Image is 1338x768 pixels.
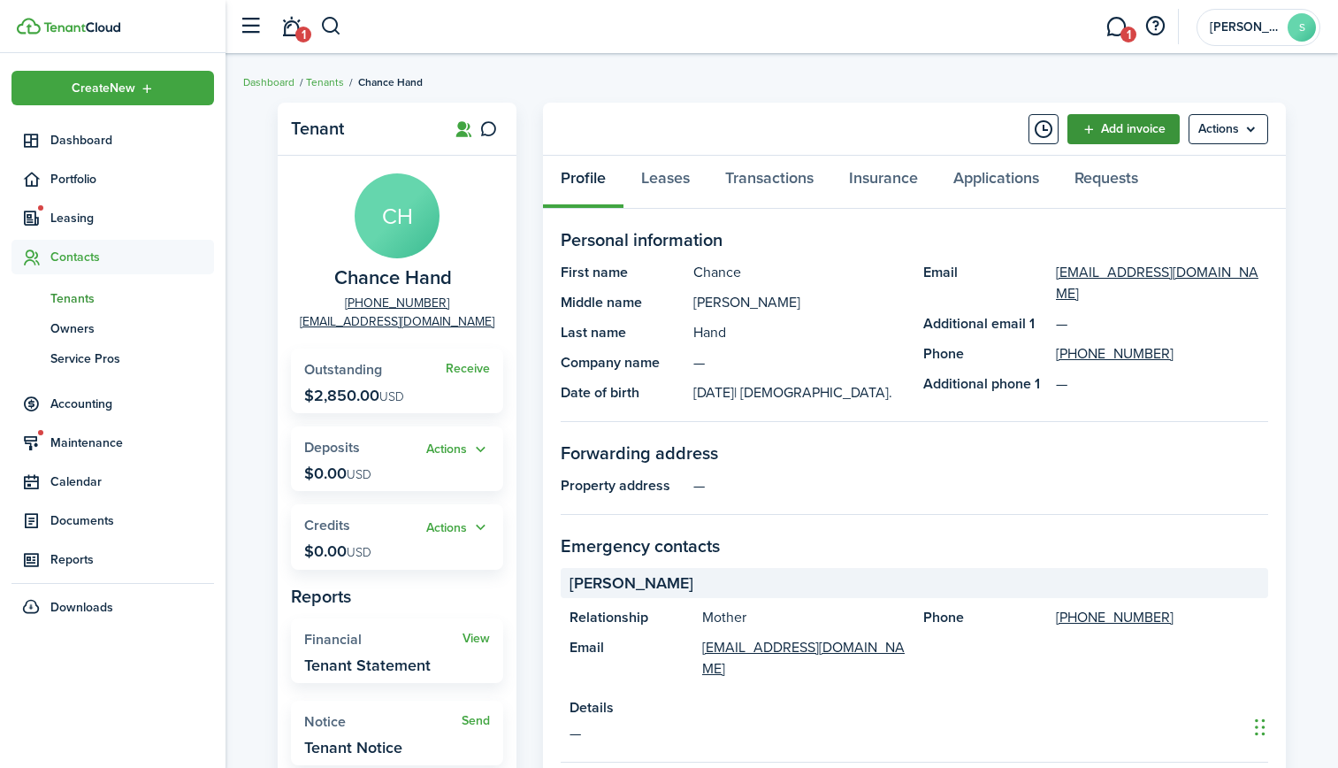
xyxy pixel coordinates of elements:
button: Actions [426,440,490,460]
a: Receive [446,362,490,376]
p: $0.00 [304,542,371,560]
a: [PHONE_NUMBER] [1056,343,1174,365]
panel-main-title: Last name [561,322,684,343]
a: Dashboard [11,123,214,157]
panel-main-subtitle: Reports [291,583,503,610]
panel-main-title: Phone [923,607,1047,628]
panel-main-title: First name [561,262,684,283]
span: USD [347,543,371,562]
a: Insurance [831,156,936,209]
span: Accounting [50,395,214,413]
widget-stats-title: Notice [304,714,462,730]
button: Open menu [11,71,214,105]
a: Applications [936,156,1057,209]
span: Downloads [50,598,113,617]
a: Leases [623,156,707,209]
panel-main-title: Phone [923,343,1047,365]
a: Owners [11,313,214,343]
button: Timeline [1028,114,1059,144]
span: Chance Hand [334,267,452,289]
panel-main-description: Hand [693,322,906,343]
panel-main-description: [DATE] [693,382,906,403]
span: USD [347,465,371,484]
panel-main-title: Additional phone 1 [923,373,1047,395]
panel-main-description: Mother [702,607,906,628]
a: Dashboard [243,74,294,90]
span: Create New [72,82,135,95]
panel-main-title: Middle name [561,292,684,313]
span: Sharon [1210,21,1281,34]
a: Service Pros [11,343,214,373]
widget-stats-description: Tenant Notice [304,739,402,756]
button: Open menu [426,440,490,460]
panel-main-description: — [693,352,906,373]
img: TenantCloud [17,18,41,35]
panel-main-title: Company name [561,352,684,373]
span: Owners [50,319,214,338]
img: TenantCloud [43,22,120,33]
button: Open menu [426,518,490,538]
span: Tenants [50,289,214,308]
avatar-text: CH [355,173,440,258]
a: [EMAIL_ADDRESS][DOMAIN_NAME] [1056,262,1268,304]
panel-main-title: Relationship [570,607,693,628]
panel-main-title: Email [570,637,693,680]
panel-main-title: Details [570,697,1259,718]
a: Tenants [11,283,214,313]
span: Portfolio [50,170,214,188]
p: $2,850.00 [304,387,404,404]
span: 1 [295,27,311,42]
panel-main-section-title: Personal information [561,227,1268,253]
span: [PERSON_NAME] [570,572,693,595]
a: [PHONE_NUMBER] [1056,607,1174,628]
span: Credits [304,515,350,535]
span: Documents [50,511,214,530]
p: $0.00 [304,465,371,482]
panel-main-description: [PERSON_NAME] [693,292,906,313]
panel-main-title: Date of birth [561,382,684,403]
div: Drag [1255,701,1265,754]
widget-stats-title: Financial [304,632,463,648]
span: Outstanding [304,359,382,380]
span: Contacts [50,248,214,266]
panel-main-section-title: Forwarding address [561,440,1268,466]
a: [EMAIL_ADDRESS][DOMAIN_NAME] [702,637,906,680]
iframe: Chat Widget [1250,683,1338,768]
a: Tenants [306,74,344,90]
panel-main-description: — [693,475,1268,496]
widget-stats-description: Tenant Statement [304,657,431,674]
span: Deposits [304,437,360,457]
span: USD [379,388,404,406]
a: Messaging [1099,4,1133,50]
panel-main-title: Additional email 1 [923,313,1047,334]
button: Actions [426,518,490,538]
a: Transactions [707,156,831,209]
panel-main-description: Chance [693,262,906,283]
span: Chance Hand [358,74,423,90]
span: Leasing [50,209,214,227]
a: Send [462,714,490,728]
a: Notifications [274,4,308,50]
span: Maintenance [50,434,214,452]
button: Open menu [1189,114,1268,144]
span: 1 [1120,27,1136,42]
span: Reports [50,550,214,569]
a: Add invoice [1067,114,1180,144]
panel-main-title: Tenant [291,119,432,139]
avatar-text: S [1288,13,1316,42]
span: Dashboard [50,131,214,150]
span: | [DEMOGRAPHIC_DATA]. [734,382,892,403]
a: Requests [1057,156,1156,209]
panel-main-description: — [570,723,1259,744]
a: [EMAIL_ADDRESS][DOMAIN_NAME] [300,312,494,331]
menu-btn: Actions [1189,114,1268,144]
a: View [463,632,490,646]
a: [PHONE_NUMBER] [345,294,449,312]
a: Reports [11,542,214,577]
span: Service Pros [50,349,214,368]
